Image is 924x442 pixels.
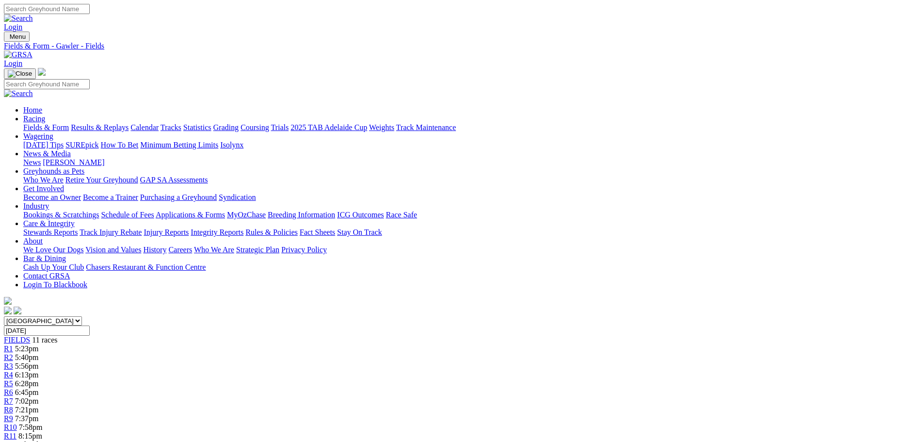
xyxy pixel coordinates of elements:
[4,371,13,379] span: R4
[4,414,13,423] a: R9
[4,297,12,305] img: logo-grsa-white.png
[15,406,39,414] span: 7:21pm
[71,123,129,131] a: Results & Replays
[23,219,75,228] a: Care & Integrity
[300,228,335,236] a: Fact Sheets
[23,141,64,149] a: [DATE] Tips
[4,388,13,396] a: R6
[4,59,22,67] a: Login
[4,14,33,23] img: Search
[396,123,456,131] a: Track Maintenance
[4,432,16,440] a: R11
[23,280,87,289] a: Login To Blackbook
[23,263,920,272] div: Bar & Dining
[4,406,13,414] a: R8
[23,106,42,114] a: Home
[4,23,22,31] a: Login
[4,307,12,314] img: facebook.svg
[4,336,30,344] a: FIELDS
[23,272,70,280] a: Contact GRSA
[23,246,83,254] a: We Love Our Dogs
[143,246,166,254] a: History
[14,307,21,314] img: twitter.svg
[281,246,327,254] a: Privacy Policy
[271,123,289,131] a: Trials
[291,123,367,131] a: 2025 TAB Adelaide Cup
[4,68,36,79] button: Toggle navigation
[23,132,53,140] a: Wagering
[43,158,104,166] a: [PERSON_NAME]
[4,362,13,370] a: R3
[23,254,66,262] a: Bar & Dining
[4,423,17,431] a: R10
[8,70,32,78] img: Close
[15,353,39,361] span: 5:40pm
[140,193,217,201] a: Purchasing a Greyhound
[23,176,920,184] div: Greyhounds as Pets
[183,123,211,131] a: Statistics
[140,141,218,149] a: Minimum Betting Limits
[4,379,13,388] a: R5
[191,228,243,236] a: Integrity Reports
[15,344,39,353] span: 5:23pm
[236,246,279,254] a: Strategic Plan
[101,211,154,219] a: Schedule of Fees
[245,228,298,236] a: Rules & Policies
[386,211,417,219] a: Race Safe
[161,123,181,131] a: Tracks
[4,344,13,353] a: R1
[23,202,49,210] a: Industry
[83,193,138,201] a: Become a Trainer
[23,158,920,167] div: News & Media
[4,353,13,361] a: R2
[337,228,382,236] a: Stay On Track
[65,141,98,149] a: SUREpick
[101,141,139,149] a: How To Bet
[194,246,234,254] a: Who We Are
[23,193,920,202] div: Get Involved
[219,193,256,201] a: Syndication
[80,228,142,236] a: Track Injury Rebate
[23,158,41,166] a: News
[23,167,84,175] a: Greyhounds as Pets
[15,388,39,396] span: 6:45pm
[4,32,30,42] button: Toggle navigation
[23,228,920,237] div: Care & Integrity
[140,176,208,184] a: GAP SA Assessments
[15,397,39,405] span: 7:02pm
[65,176,138,184] a: Retire Your Greyhound
[15,379,39,388] span: 6:28pm
[4,397,13,405] a: R7
[23,211,99,219] a: Bookings & Scratchings
[156,211,225,219] a: Applications & Forms
[337,211,384,219] a: ICG Outcomes
[10,33,26,40] span: Menu
[4,42,920,50] a: Fields & Form - Gawler - Fields
[23,176,64,184] a: Who We Are
[23,246,920,254] div: About
[23,228,78,236] a: Stewards Reports
[241,123,269,131] a: Coursing
[168,246,192,254] a: Careers
[213,123,239,131] a: Grading
[32,336,57,344] span: 11 races
[23,263,84,271] a: Cash Up Your Club
[369,123,394,131] a: Weights
[19,423,43,431] span: 7:58pm
[23,237,43,245] a: About
[23,193,81,201] a: Become an Owner
[4,89,33,98] img: Search
[144,228,189,236] a: Injury Reports
[38,68,46,76] img: logo-grsa-white.png
[23,123,920,132] div: Racing
[23,115,45,123] a: Racing
[23,123,69,131] a: Fields & Form
[15,371,39,379] span: 6:13pm
[4,79,90,89] input: Search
